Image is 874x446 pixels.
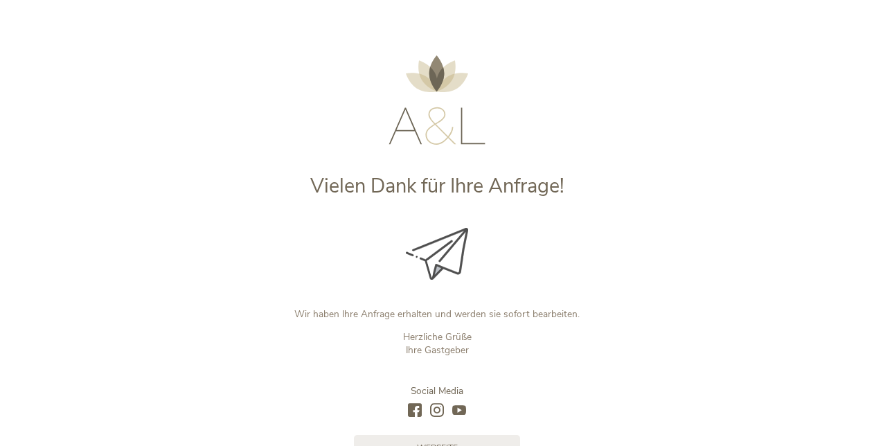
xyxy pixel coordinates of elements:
img: AMONTI & LUNARIS Wellnessresort [389,55,485,145]
p: Herzliche Grüße Ihre Gastgeber [206,330,668,357]
span: Vielen Dank für Ihre Anfrage! [310,172,564,199]
img: Vielen Dank für Ihre Anfrage! [406,228,468,280]
a: facebook [408,403,422,418]
a: instagram [430,403,444,418]
p: Wir haben Ihre Anfrage erhalten und werden sie sofort bearbeiten. [206,307,668,321]
span: Social Media [411,384,463,398]
a: youtube [452,403,466,418]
